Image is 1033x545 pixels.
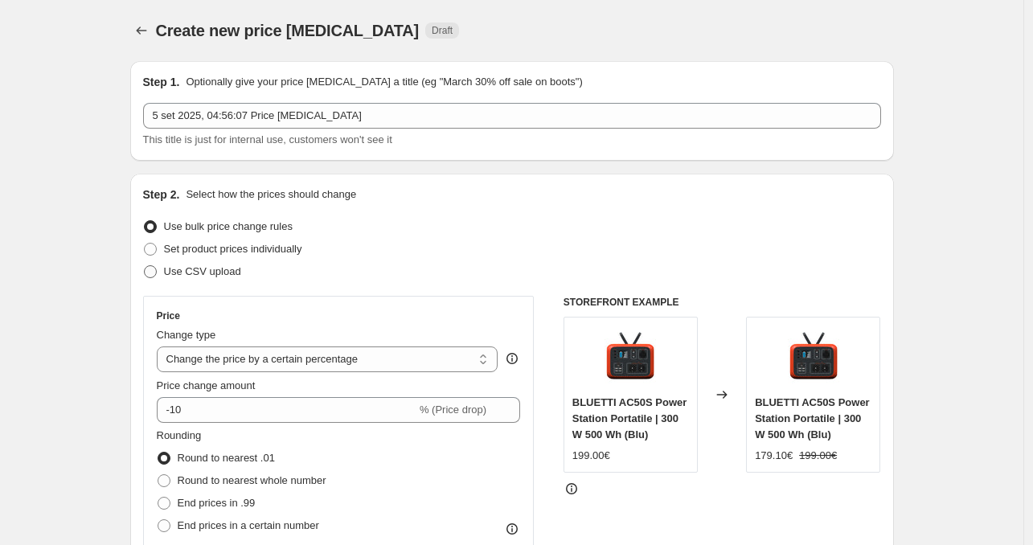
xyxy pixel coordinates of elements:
[186,186,356,203] p: Select how the prices should change
[178,497,256,509] span: End prices in .99
[755,448,793,464] div: 179.10€
[156,22,420,39] span: Create new price [MEDICAL_DATA]
[432,24,453,37] span: Draft
[164,243,302,255] span: Set product prices individually
[781,326,846,390] img: 4_80x.jpg
[504,350,520,367] div: help
[178,519,319,531] span: End prices in a certain number
[130,19,153,42] button: Price change jobs
[755,396,870,441] span: BLUETTI AC50S Power Station Portatile | 300 W 500 Wh (Blu)
[572,396,687,441] span: BLUETTI AC50S Power Station Portatile | 300 W 500 Wh (Blu)
[143,133,392,145] span: This title is just for internal use, customers won't see it
[178,452,275,464] span: Round to nearest .01
[598,326,662,390] img: 4_80x.jpg
[164,265,241,277] span: Use CSV upload
[420,404,486,416] span: % (Price drop)
[572,448,610,464] div: 199.00€
[143,74,180,90] h2: Step 1.
[164,220,293,232] span: Use bulk price change rules
[799,448,837,464] strike: 199.00€
[143,186,180,203] h2: Step 2.
[143,103,881,129] input: 30% off holiday sale
[157,329,216,341] span: Change type
[186,74,582,90] p: Optionally give your price [MEDICAL_DATA] a title (eg "March 30% off sale on boots")
[157,379,256,391] span: Price change amount
[157,429,202,441] span: Rounding
[564,296,881,309] h6: STOREFRONT EXAMPLE
[178,474,326,486] span: Round to nearest whole number
[157,309,180,322] h3: Price
[157,397,416,423] input: -15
